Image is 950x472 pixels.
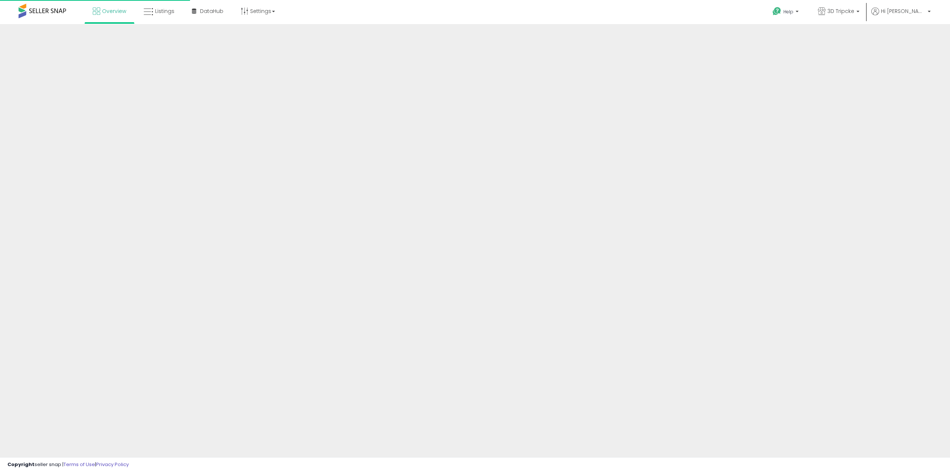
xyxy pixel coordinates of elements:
i: Get Help [772,7,782,16]
a: Help [767,1,806,24]
a: Hi [PERSON_NAME] [871,7,931,24]
span: Hi [PERSON_NAME] [881,7,926,15]
span: DataHub [200,7,223,15]
span: Help [783,9,793,15]
span: Overview [102,7,126,15]
span: Listings [155,7,174,15]
span: 3D Tripcke [828,7,854,15]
